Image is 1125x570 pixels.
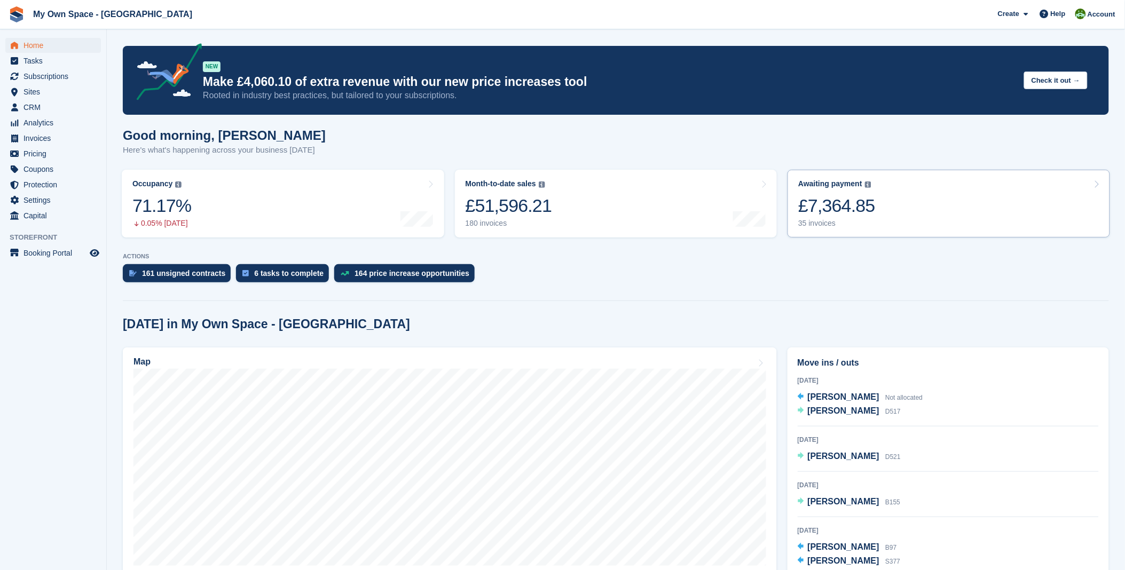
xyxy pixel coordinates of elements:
img: price_increase_opportunities-93ffe204e8149a01c8c9dc8f82e8f89637d9d84a8eef4429ea346261dce0b2c0.svg [341,271,349,276]
a: menu [5,177,101,192]
span: Analytics [23,115,88,130]
span: Home [23,38,88,53]
div: NEW [203,61,221,72]
a: menu [5,162,101,177]
div: [DATE] [798,376,1099,385]
span: Tasks [23,53,88,68]
a: menu [5,115,101,130]
a: 164 price increase opportunities [334,264,480,288]
img: task-75834270c22a3079a89374b754ae025e5fb1db73e45f91037f5363f120a921f8.svg [242,270,249,276]
div: 180 invoices [466,219,552,228]
h2: Move ins / outs [798,357,1099,369]
img: contract_signature_icon-13c848040528278c33f63329250d36e43548de30e8caae1d1a13099fd9432cc5.svg [129,270,137,276]
div: Occupancy [132,179,172,188]
a: menu [5,69,101,84]
div: 164 price increase opportunities [355,269,469,278]
span: Coupons [23,162,88,177]
span: Help [1051,9,1066,19]
a: 6 tasks to complete [236,264,334,288]
div: £51,596.21 [466,195,552,217]
a: My Own Space - [GEOGRAPHIC_DATA] [29,5,196,23]
span: Storefront [10,232,106,243]
a: Awaiting payment £7,364.85 35 invoices [788,170,1110,237]
a: Occupancy 71.17% 0.05% [DATE] [122,170,444,237]
img: icon-info-grey-7440780725fd019a000dd9b08b2336e03edf1995a4989e88bcd33f0948082b44.svg [865,181,871,188]
a: [PERSON_NAME] S377 [798,555,901,568]
span: [PERSON_NAME] [808,542,879,551]
a: menu [5,100,101,115]
span: CRM [23,100,88,115]
span: Not allocated [885,394,923,401]
span: [PERSON_NAME] [808,497,879,506]
a: menu [5,53,101,68]
a: menu [5,38,101,53]
h2: Map [133,357,151,367]
img: icon-info-grey-7440780725fd019a000dd9b08b2336e03edf1995a4989e88bcd33f0948082b44.svg [539,181,545,188]
button: Check it out → [1024,72,1088,89]
h1: Good morning, [PERSON_NAME] [123,128,326,142]
a: Month-to-date sales £51,596.21 180 invoices [455,170,777,237]
span: Subscriptions [23,69,88,84]
img: price-adjustments-announcement-icon-8257ccfd72463d97f412b2fc003d46551f7dbcb40ab6d574587a9cd5c0d94... [128,43,202,104]
a: [PERSON_NAME] D517 [798,405,901,418]
span: Create [998,9,1019,19]
a: [PERSON_NAME] B155 [798,495,901,509]
a: menu [5,84,101,99]
div: 161 unsigned contracts [142,269,225,278]
a: [PERSON_NAME] Not allocated [798,391,923,405]
span: Pricing [23,146,88,161]
h2: [DATE] in My Own Space - [GEOGRAPHIC_DATA] [123,317,410,331]
span: B97 [885,544,896,551]
a: [PERSON_NAME] B97 [798,541,897,555]
span: Account [1088,9,1115,20]
div: 0.05% [DATE] [132,219,191,228]
span: [PERSON_NAME] [808,392,879,401]
a: 161 unsigned contracts [123,264,236,288]
span: D517 [885,408,901,415]
img: Keely [1075,9,1086,19]
p: Here's what's happening across your business [DATE] [123,144,326,156]
span: S377 [885,558,900,565]
div: [DATE] [798,435,1099,445]
p: Rooted in industry best practices, but tailored to your subscriptions. [203,90,1016,101]
div: £7,364.85 [798,195,875,217]
span: [PERSON_NAME] [808,406,879,415]
a: menu [5,193,101,208]
span: D521 [885,453,901,461]
a: menu [5,246,101,260]
a: Preview store [88,247,101,259]
a: menu [5,208,101,223]
div: 71.17% [132,195,191,217]
img: icon-info-grey-7440780725fd019a000dd9b08b2336e03edf1995a4989e88bcd33f0948082b44.svg [175,181,182,188]
span: [PERSON_NAME] [808,452,879,461]
p: Make £4,060.10 of extra revenue with our new price increases tool [203,74,1016,90]
span: Protection [23,177,88,192]
div: 35 invoices [798,219,875,228]
span: B155 [885,498,900,506]
div: 6 tasks to complete [254,269,324,278]
span: Booking Portal [23,246,88,260]
div: [DATE] [798,526,1099,535]
a: menu [5,131,101,146]
a: menu [5,146,101,161]
p: ACTIONS [123,253,1109,260]
div: Awaiting payment [798,179,862,188]
span: [PERSON_NAME] [808,556,879,565]
span: Sites [23,84,88,99]
span: Invoices [23,131,88,146]
span: Settings [23,193,88,208]
div: [DATE] [798,480,1099,490]
div: Month-to-date sales [466,179,536,188]
span: Capital [23,208,88,223]
a: [PERSON_NAME] D521 [798,450,901,464]
img: stora-icon-8386f47178a22dfd0bd8f6a31ec36ba5ce8667c1dd55bd0f319d3a0aa187defe.svg [9,6,25,22]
